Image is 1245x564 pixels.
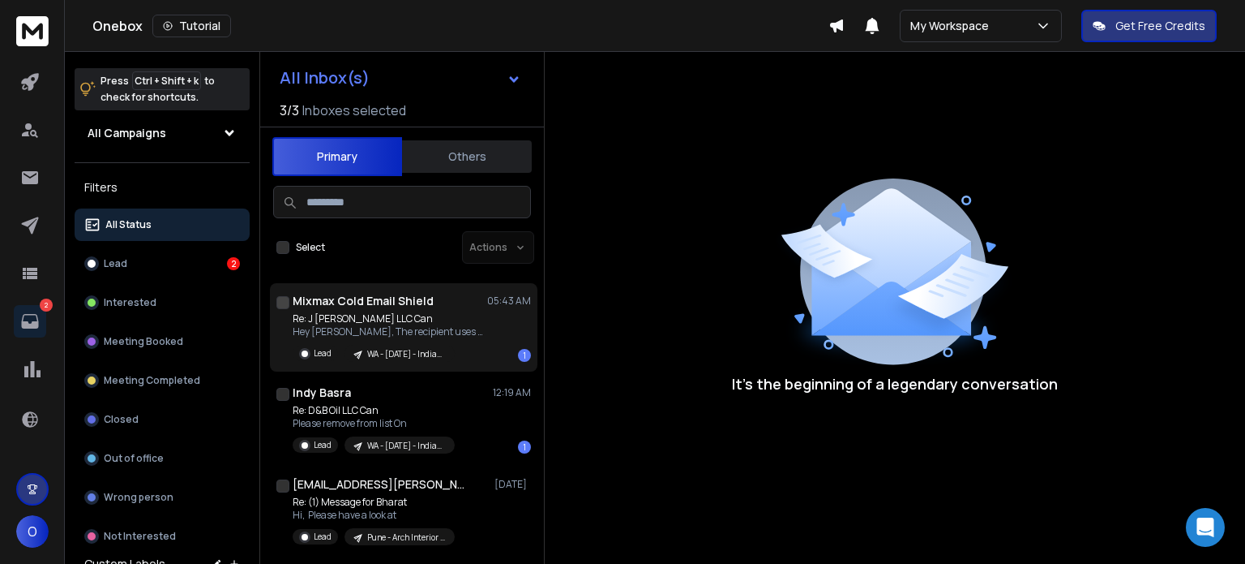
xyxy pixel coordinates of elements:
[280,70,370,86] h1: All Inbox(s)
[296,241,325,254] label: Select
[75,176,250,199] h3: Filters
[487,295,531,308] p: 05:43 AM
[293,293,434,309] h1: Mixmax Cold Email Shield
[367,532,445,544] p: Pune - Arch Interior - [DATE]
[16,515,49,548] button: O
[88,125,166,141] h1: All Campaigns
[280,101,299,120] span: 3 / 3
[152,15,231,37] button: Tutorial
[293,476,471,493] h1: [EMAIL_ADDRESS][PERSON_NAME][DOMAIN_NAME]
[302,101,406,120] h3: Inboxes selected
[75,117,250,149] button: All Campaigns
[314,347,332,359] p: Lead
[267,62,534,94] button: All Inbox(s)
[227,257,240,270] div: 2
[75,403,250,436] button: Closed
[14,305,46,338] a: 2
[75,520,250,553] button: Not Interested
[75,481,250,514] button: Wrong person
[75,286,250,319] button: Interested
[367,348,445,360] p: WA - [DATE] - Indians
[293,509,455,522] p: Hi, Please have a look at
[314,531,332,543] p: Lead
[132,71,201,90] span: Ctrl + Shift + k
[293,385,351,401] h1: Indy Basra
[104,452,164,465] p: Out of office
[910,18,995,34] p: My Workspace
[518,441,531,454] div: 1
[105,218,152,231] p: All Status
[732,372,1058,395] p: It’s the beginning of a legendary conversation
[75,209,250,241] button: All Status
[101,73,215,105] p: Press to check for shortcuts.
[75,364,250,397] button: Meeting Completed
[293,312,487,325] p: Re: J [PERSON_NAME] LLC Can
[1186,508,1225,547] div: Open Intercom Messenger
[518,349,531,362] div: 1
[40,299,53,312] p: 2
[104,257,127,270] p: Lead
[293,417,455,430] p: Please remove from list On
[293,496,455,509] p: Re: (1) Message for Bharat
[104,491,173,504] p: Wrong person
[402,139,532,174] button: Others
[104,413,139,426] p: Closed
[104,296,156,309] p: Interested
[493,386,531,399] p: 12:19 AM
[75,442,250,475] button: Out of office
[104,335,183,348] p: Meeting Booked
[92,15,828,37] div: Onebox
[104,374,200,387] p: Meeting Completed
[314,439,332,451] p: Lead
[494,478,531,491] p: [DATE]
[75,248,250,280] button: Lead2
[1115,18,1205,34] p: Get Free Credits
[75,325,250,358] button: Meeting Booked
[293,325,487,338] p: Hey [PERSON_NAME], The recipient uses Mixmax
[272,137,402,176] button: Primary
[367,440,445,452] p: WA - [DATE] - Indians
[1081,10,1217,42] button: Get Free Credits
[104,530,176,543] p: Not Interested
[293,404,455,417] p: Re: D&B Oil LLC Can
